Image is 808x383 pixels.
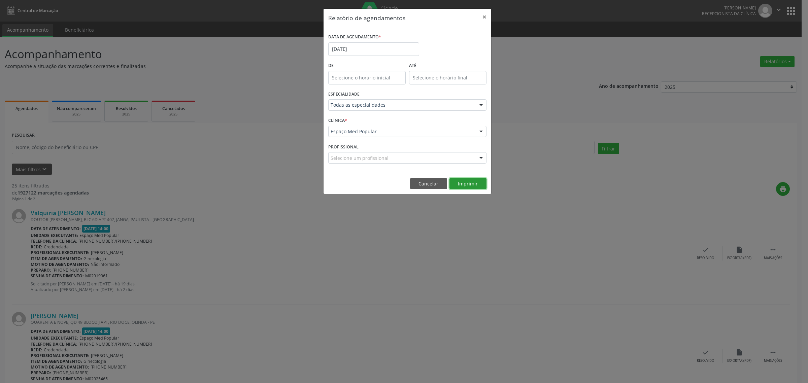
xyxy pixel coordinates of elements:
[409,61,486,71] label: ATÉ
[328,71,406,84] input: Selecione o horário inicial
[331,102,473,108] span: Todas as especialidades
[328,61,406,71] label: De
[478,9,491,25] button: Close
[328,42,419,56] input: Selecione uma data ou intervalo
[331,154,389,162] span: Selecione um profissional
[328,32,381,42] label: DATA DE AGENDAMENTO
[328,115,347,126] label: CLÍNICA
[328,142,359,152] label: PROFISSIONAL
[328,89,360,100] label: ESPECIALIDADE
[331,128,473,135] span: Espaço Med Popular
[409,71,486,84] input: Selecione o horário final
[410,178,447,189] button: Cancelar
[449,178,486,189] button: Imprimir
[328,13,405,22] h5: Relatório de agendamentos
